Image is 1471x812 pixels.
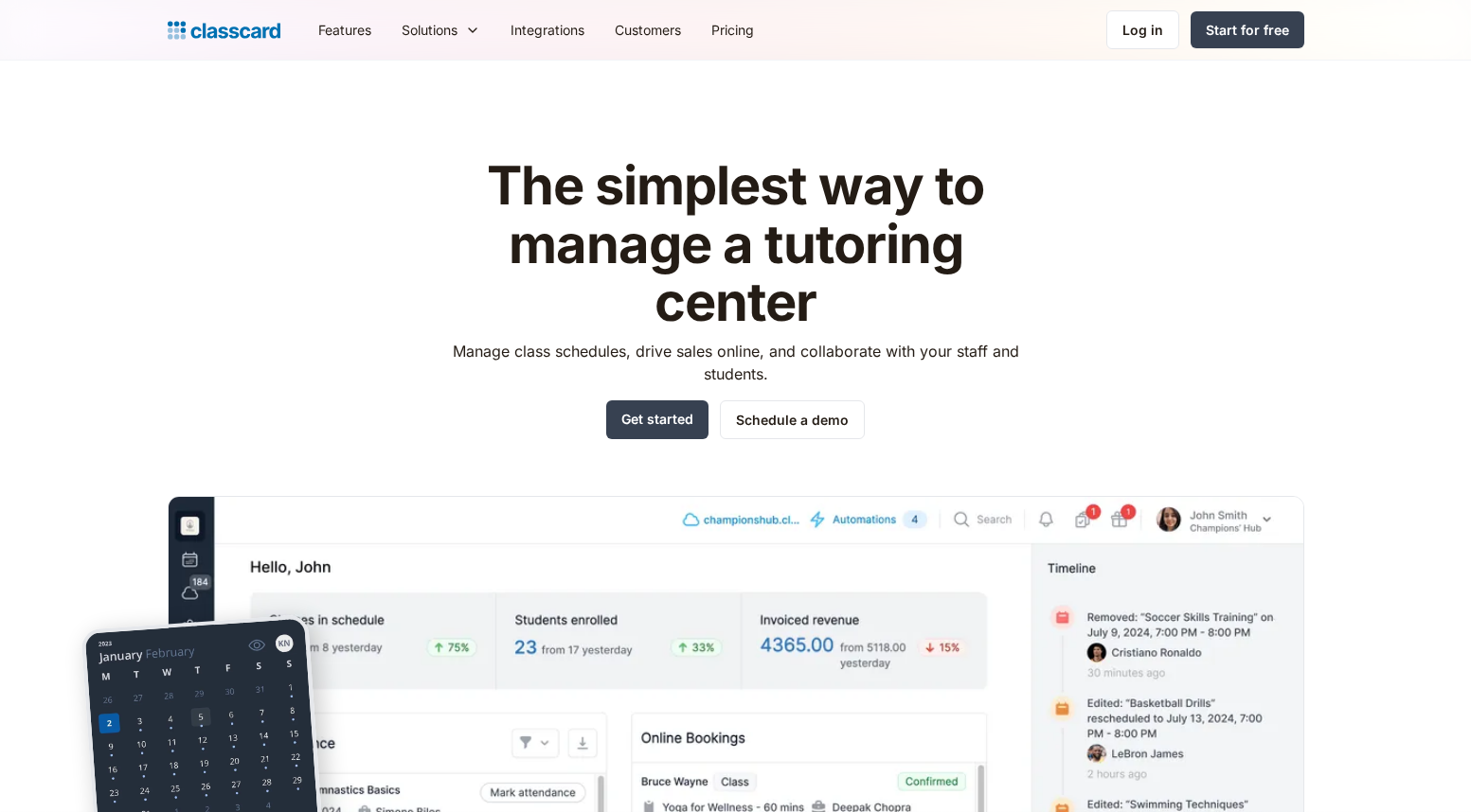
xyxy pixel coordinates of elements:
[1122,20,1163,40] div: Log in
[435,340,1036,385] p: Manage class schedules, drive sales online, and collaborate with your staff and students.
[720,400,865,439] a: Schedule a demo
[696,9,769,51] a: Pricing
[495,9,600,51] a: Integrations
[1106,10,1179,49] a: Log in
[1191,11,1304,48] a: Start for free
[386,9,495,51] div: Solutions
[435,157,1036,332] h1: The simplest way to manage a tutoring center
[168,17,280,44] a: home
[303,9,386,51] a: Features
[1206,20,1289,40] div: Start for free
[402,20,457,40] div: Solutions
[606,400,709,439] a: Get started
[600,9,696,51] a: Customers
